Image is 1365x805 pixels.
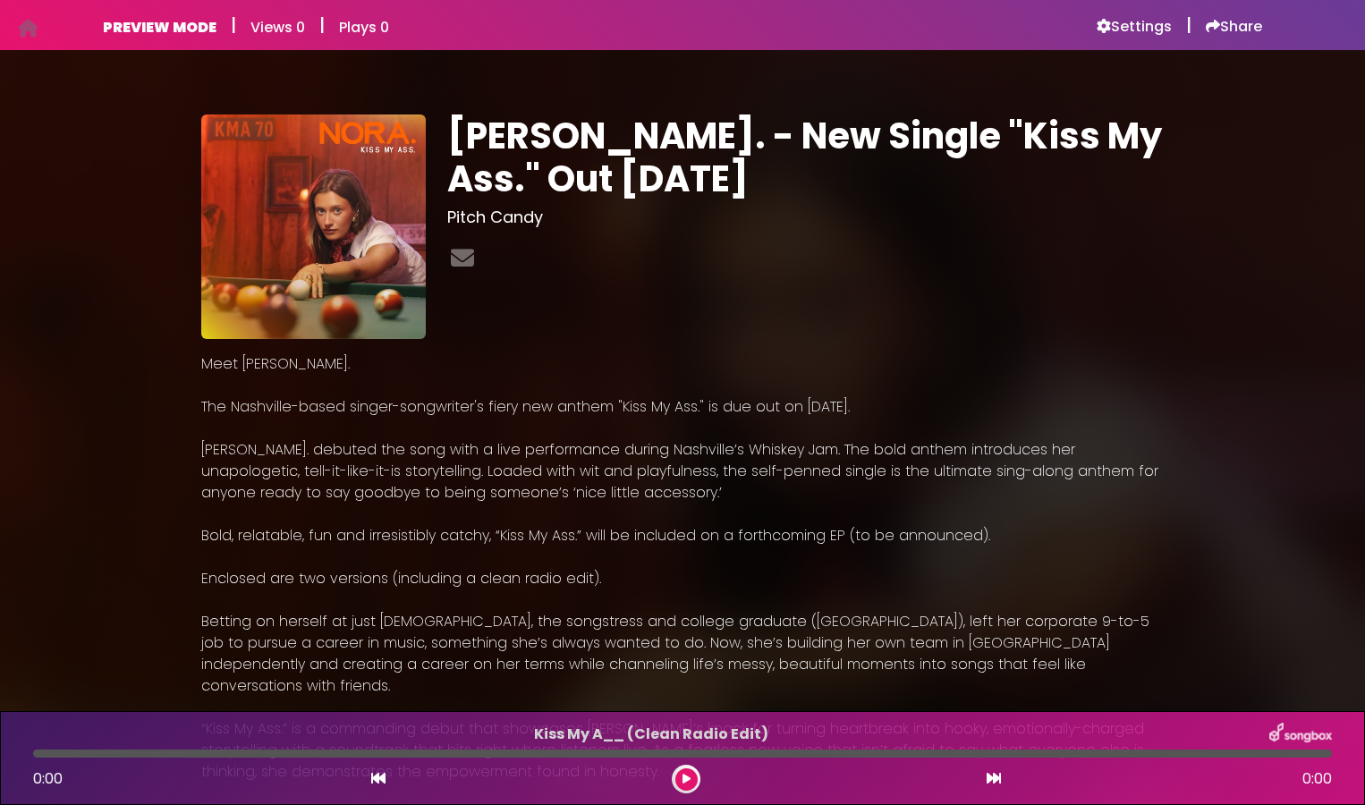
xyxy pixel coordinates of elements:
h5: | [231,14,236,36]
h6: Plays 0 [339,19,389,36]
h6: PREVIEW MODE [103,19,216,36]
p: Meet [PERSON_NAME]. [201,353,1164,375]
img: songbox-logo-white.png [1269,723,1332,746]
a: Share [1206,18,1262,36]
img: MW4ZOMCiTbmgSh0YpAra [201,114,426,339]
h5: | [319,14,325,36]
span: 0:00 [33,768,63,789]
p: Bold, relatable, fun and irresistibly catchy, “Kiss My Ass.” will be included on a forthcoming EP... [201,525,1164,547]
h5: | [1186,14,1191,36]
p: Kiss My A__ (Clean Radio Edit) [33,724,1269,745]
p: Betting on herself at just [DEMOGRAPHIC_DATA], the songstress and college graduate ([GEOGRAPHIC_D... [201,611,1164,697]
span: 0:00 [1302,768,1332,790]
h3: Pitch Candy [447,208,1164,227]
p: The Nashville-based singer-songwriter's fiery new anthem "Kiss My Ass." is due out on [DATE]. [201,396,1164,418]
h6: Views 0 [250,19,305,36]
h1: [PERSON_NAME]. - New Single "Kiss My Ass." Out [DATE] [447,114,1164,200]
p: Enclosed are two versions (including a clean radio edit). [201,568,1164,589]
a: Settings [1097,18,1172,36]
p: [PERSON_NAME]. debuted the song with a live performance during Nashville’s Whiskey Jam. The bold ... [201,439,1164,504]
